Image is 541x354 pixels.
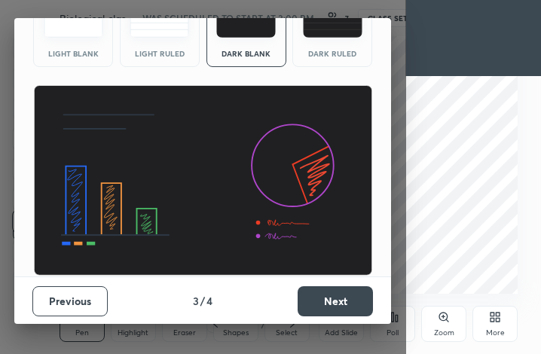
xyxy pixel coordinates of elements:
div: Dark Ruled [302,50,362,57]
h4: 3 [193,293,199,309]
img: darkThemeBanner.d06ce4a2.svg [33,85,373,276]
div: Dark Blank [216,50,277,57]
div: Zoom [434,329,454,337]
button: Previous [32,286,108,316]
img: lightTheme.e5ed3b09.svg [44,2,103,38]
img: darkTheme.f0cc69e5.svg [216,2,276,38]
img: darkRuledTheme.de295e13.svg [303,2,362,38]
h4: / [200,293,205,309]
img: lightRuledTheme.5fabf969.svg [130,2,189,38]
div: More [486,329,505,337]
button: Next [298,286,373,316]
div: Light Blank [43,50,103,57]
h4: 4 [206,293,212,309]
div: Light Ruled [130,50,190,57]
